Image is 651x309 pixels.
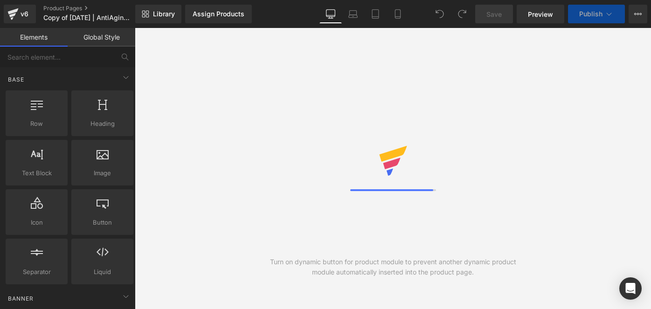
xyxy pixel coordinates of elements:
[74,119,131,129] span: Heading
[74,218,131,227] span: Button
[43,5,151,12] a: Product Pages
[629,5,647,23] button: More
[579,10,603,18] span: Publish
[264,257,522,277] div: Turn on dynamic button for product module to prevent another dynamic product module automatically...
[8,218,65,227] span: Icon
[517,5,564,23] a: Preview
[7,75,25,84] span: Base
[68,28,135,47] a: Global Style
[135,5,181,23] a: New Library
[8,168,65,178] span: Text Block
[568,5,625,23] button: Publish
[342,5,364,23] a: Laptop
[74,267,131,277] span: Liquid
[319,5,342,23] a: Desktop
[453,5,471,23] button: Redo
[364,5,387,23] a: Tablet
[19,8,30,20] div: v6
[528,9,553,19] span: Preview
[153,10,175,18] span: Library
[193,10,244,18] div: Assign Products
[43,14,133,21] span: Copy of [DATE] | AntiAging | Scarcity
[387,5,409,23] a: Mobile
[74,168,131,178] span: Image
[4,5,36,23] a: v6
[8,267,65,277] span: Separator
[7,294,35,303] span: Banner
[430,5,449,23] button: Undo
[619,277,642,300] div: Open Intercom Messenger
[8,119,65,129] span: Row
[486,9,502,19] span: Save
